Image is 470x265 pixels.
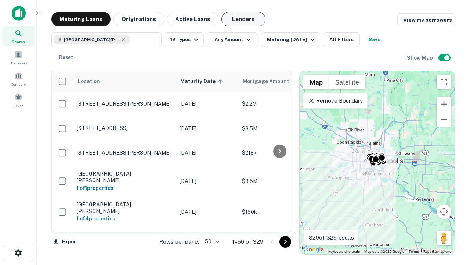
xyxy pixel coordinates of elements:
button: Drag Pegman onto the map to open Street View [437,231,451,245]
p: Remove Boundary [308,96,362,105]
p: [STREET_ADDRESS] [77,125,172,131]
button: Maturing Loans [51,12,111,26]
button: Originations [113,12,164,26]
p: 329 of 329 results [309,233,354,242]
button: Zoom in [437,97,451,112]
button: Lenders [221,12,265,26]
p: [DATE] [180,208,235,216]
a: Open this area in Google Maps (opens a new window) [301,245,326,254]
div: 50 [202,236,220,247]
button: Zoom out [437,112,451,127]
p: [GEOGRAPHIC_DATA][PERSON_NAME] [77,170,172,184]
h6: 1 of 1 properties [77,184,172,192]
h6: 1 of 4 properties [77,215,172,223]
span: Mortgage Amount [243,77,299,86]
p: [STREET_ADDRESS][PERSON_NAME] [77,149,172,156]
button: 12 Types [164,32,204,47]
a: Terms (opens in new tab) [409,250,419,254]
button: All Filters [323,32,360,47]
p: [DATE] [180,100,235,108]
p: $3.5M [242,124,315,132]
a: Report a map error [423,250,453,254]
button: Export [51,236,80,247]
button: Show street map [303,75,329,89]
span: Search [12,39,25,45]
a: Saved [2,90,35,110]
div: 0 0 [300,71,455,254]
p: $2.2M [242,100,315,108]
span: Contacts [11,81,26,87]
p: $150k [242,208,315,216]
button: Show satellite imagery [329,75,365,89]
p: [DATE] [180,149,235,157]
img: capitalize-icon.png [12,6,26,21]
p: [GEOGRAPHIC_DATA][PERSON_NAME] [77,201,172,215]
button: Active Loans [167,12,218,26]
p: [DATE] [180,177,235,185]
th: Location [73,71,176,92]
p: Rows per page: [159,237,199,246]
span: Location [77,77,100,86]
h6: Show Map [407,54,434,62]
p: [STREET_ADDRESS][PERSON_NAME] [77,100,172,107]
button: Reset [54,50,78,65]
a: View my borrowers [397,13,455,26]
button: Go to next page [279,236,291,248]
a: Search [2,26,35,46]
p: 1–50 of 329 [232,237,263,246]
button: Any Amount [207,32,258,47]
span: Saved [13,103,24,109]
p: [DATE] [180,124,235,132]
span: Map data ©2025 Google [364,250,404,254]
div: Maturing [DATE] [267,35,317,44]
a: Contacts [2,69,35,89]
p: $3.5M [242,177,315,185]
button: Save your search to get updates of matches that match your search criteria. [363,32,386,47]
p: $218k [242,149,315,157]
th: Mortgage Amount [238,71,319,92]
th: Maturity Date [176,71,238,92]
span: Borrowers [10,60,27,66]
span: [GEOGRAPHIC_DATA][PERSON_NAME], [GEOGRAPHIC_DATA], [GEOGRAPHIC_DATA] [64,36,119,43]
img: Google [301,245,326,254]
iframe: Chat Widget [433,183,470,218]
span: Maturity Date [180,77,225,86]
button: Toggle fullscreen view [437,75,451,89]
a: Borrowers [2,47,35,67]
button: Keyboard shortcuts [328,249,360,254]
button: Maturing [DATE] [261,32,320,47]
